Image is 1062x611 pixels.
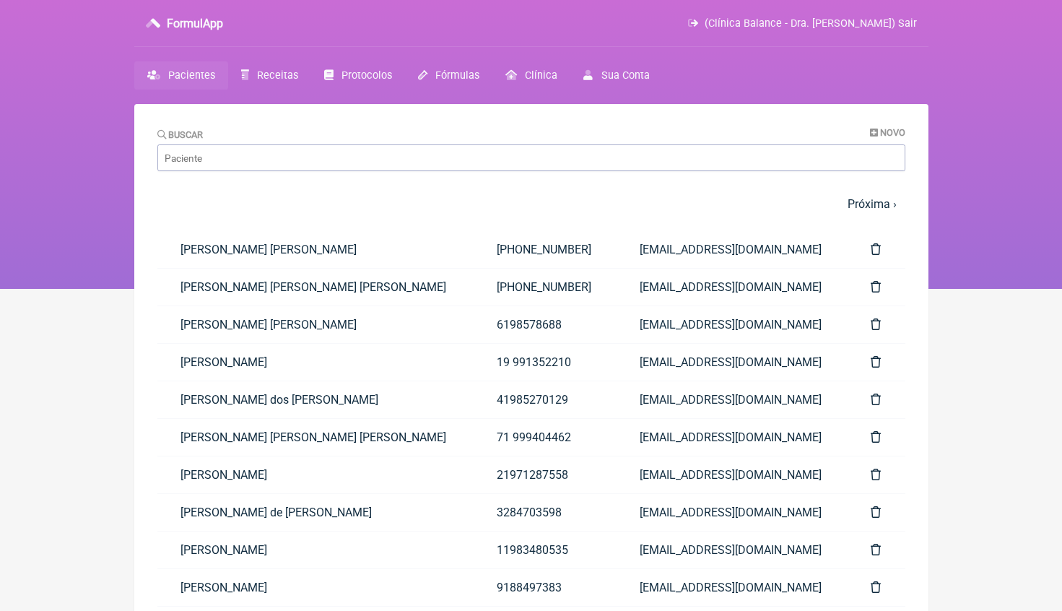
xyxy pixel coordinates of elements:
[617,306,848,343] a: [EMAIL_ADDRESS][DOMAIN_NAME]
[157,269,474,305] a: [PERSON_NAME] [PERSON_NAME] [PERSON_NAME]
[705,17,917,30] span: (Clínica Balance - Dra. [PERSON_NAME]) Sair
[405,61,492,90] a: Fórmulas
[167,17,223,30] h3: FormulApp
[617,494,848,531] a: [EMAIL_ADDRESS][DOMAIN_NAME]
[157,144,905,171] input: Paciente
[617,381,848,418] a: [EMAIL_ADDRESS][DOMAIN_NAME]
[474,344,617,381] a: 19 991352210
[168,69,215,82] span: Pacientes
[157,532,474,568] a: [PERSON_NAME]
[157,344,474,381] a: [PERSON_NAME]
[617,419,848,456] a: [EMAIL_ADDRESS][DOMAIN_NAME]
[474,306,617,343] a: 6198578688
[228,61,311,90] a: Receitas
[157,188,905,220] nav: pager
[617,456,848,493] a: [EMAIL_ADDRESS][DOMAIN_NAME]
[617,344,848,381] a: [EMAIL_ADDRESS][DOMAIN_NAME]
[157,381,474,418] a: [PERSON_NAME] dos [PERSON_NAME]
[157,456,474,493] a: [PERSON_NAME]
[474,456,617,493] a: 21971287558
[870,127,905,138] a: Novo
[617,231,848,268] a: [EMAIL_ADDRESS][DOMAIN_NAME]
[257,69,298,82] span: Receitas
[492,61,570,90] a: Clínica
[617,269,848,305] a: [EMAIL_ADDRESS][DOMAIN_NAME]
[617,569,848,606] a: [EMAIL_ADDRESS][DOMAIN_NAME]
[157,129,204,140] label: Buscar
[341,69,392,82] span: Protocolos
[157,419,474,456] a: [PERSON_NAME] [PERSON_NAME] [PERSON_NAME]
[157,306,474,343] a: [PERSON_NAME] [PERSON_NAME]
[474,569,617,606] a: 9188497383
[134,61,228,90] a: Pacientes
[880,127,905,138] span: Novo
[311,61,405,90] a: Protocolos
[474,269,617,305] a: [PHONE_NUMBER]
[474,231,617,268] a: [PHONE_NUMBER]
[474,494,617,531] a: 3284703598
[157,569,474,606] a: [PERSON_NAME]
[474,381,617,418] a: 41985270129
[525,69,557,82] span: Clínica
[848,197,897,211] a: Próxima ›
[601,69,650,82] span: Sua Conta
[157,231,474,268] a: [PERSON_NAME] [PERSON_NAME]
[474,419,617,456] a: 71 999404462
[570,61,662,90] a: Sua Conta
[688,17,916,30] a: (Clínica Balance - Dra. [PERSON_NAME]) Sair
[435,69,479,82] span: Fórmulas
[157,494,474,531] a: [PERSON_NAME] de [PERSON_NAME]
[617,532,848,568] a: [EMAIL_ADDRESS][DOMAIN_NAME]
[474,532,617,568] a: 11983480535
